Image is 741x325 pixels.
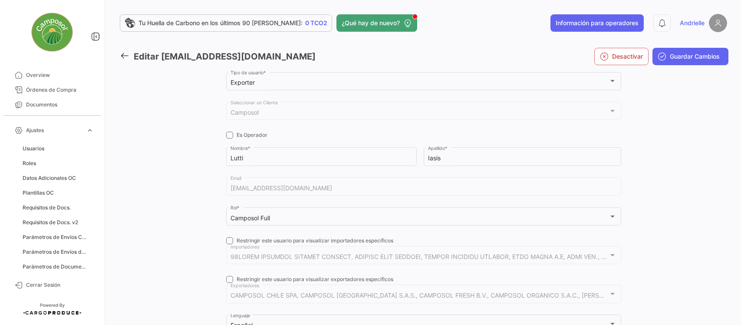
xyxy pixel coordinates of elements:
[7,97,97,112] a: Documentos
[231,292,725,299] mat-select-trigger: CAMPOSOL CHILE SPA, CAMPOSOL [GEOGRAPHIC_DATA] S.A.S., CAMPOSOL FRESH B.V., CAMPOSOL ORGANICO S.A...
[336,14,417,32] button: ¿Qué hay de nuevo?
[670,52,720,61] span: Guardar Cambios
[86,126,94,134] span: expand_more
[23,189,54,197] span: Plantillas OC
[23,204,71,212] span: Requisitos de Docs.
[305,19,327,27] span: 0 TCO2
[138,19,303,27] span: Tu Huella de Carbono en los últimos 90 [PERSON_NAME]:
[680,19,705,27] span: Andrielle
[594,48,649,65] button: Desactivar
[7,68,97,83] a: Overview
[709,14,727,32] img: placeholder-user.png
[19,201,97,214] a: Requisitos de Docs.
[23,174,76,182] span: Datos Adicionales OC
[23,145,44,153] span: Usuarios
[26,71,94,79] span: Overview
[23,219,78,226] span: Requisitos de Docs. v2
[23,233,89,241] span: Parámetros de Envíos Cargas Marítimas
[19,231,97,244] a: Parámetros de Envíos Cargas Marítimas
[231,214,270,222] mat-select-trigger: Camposol Full
[231,79,255,86] mat-select-trigger: Exporter
[26,126,82,134] span: Ajustes
[19,245,97,259] a: Parámetros de Envíos de Cargas Terrestres
[237,275,393,283] span: Restringir este usuario para visualizar exportadores específicos
[19,216,97,229] a: Requisitos de Docs. v2
[19,186,97,199] a: Plantillas OC
[23,263,89,271] span: Parámetros de Documentos
[120,14,332,32] a: Tu Huella de Carbono en los últimos 90 [PERSON_NAME]:0 TCO2
[550,14,644,32] button: Información para operadores
[30,10,74,54] img: d0e946ec-b6b7-478a-95a2-5c59a4021789.jpg
[342,19,400,27] span: ¿Qué hay de nuevo?
[23,248,89,256] span: Parámetros de Envíos de Cargas Terrestres
[23,159,36,167] span: Roles
[26,281,94,289] span: Cerrar Sesión
[652,48,728,65] button: Guardar Cambios
[19,260,97,273] a: Parámetros de Documentos
[26,101,94,109] span: Documentos
[7,83,97,97] a: Órdenes de Compra
[231,109,259,116] mat-select-trigger: Camposol
[237,131,267,139] span: Es Operador
[19,172,97,185] a: Datos Adicionales OC
[237,237,393,245] span: Restringir este usuario para visualizar importadores específicos
[19,142,97,155] a: Usuarios
[19,157,97,170] a: Roles
[134,50,316,63] h3: Editar [EMAIL_ADDRESS][DOMAIN_NAME]
[26,86,94,94] span: Órdenes de Compra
